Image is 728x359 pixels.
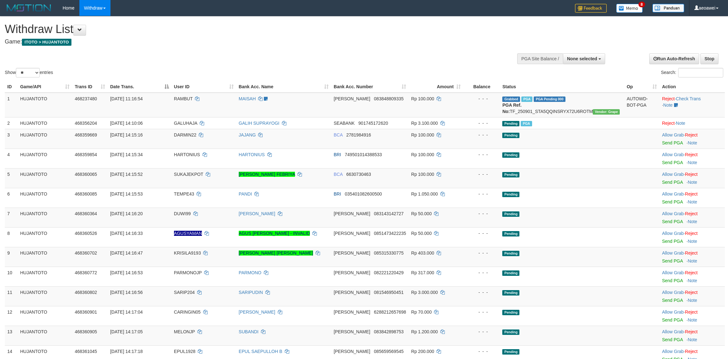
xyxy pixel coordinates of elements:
[688,258,697,263] a: Note
[502,329,519,335] span: Pending
[374,329,404,334] span: Copy 083842898753 to clipboard
[521,96,532,102] span: Marked by aeovivi
[662,191,685,196] span: ·
[358,121,388,126] span: Copy 901745172620 to clipboard
[334,152,341,157] span: BRI
[411,329,438,334] span: Rp 1.200.000
[688,160,697,165] a: Note
[174,329,195,334] span: MELONJP
[239,96,256,101] a: MAISAH
[5,81,17,93] th: ID
[567,56,597,61] span: None selected
[659,81,725,93] th: Action
[75,231,97,236] span: 468360526
[534,96,565,102] span: PGA Pending
[662,317,683,322] a: Send PGA
[649,53,699,64] a: Run Auto-Refresh
[502,133,519,138] span: Pending
[17,208,72,227] td: HUJANTOTO
[239,270,261,275] a: PARMONO
[502,172,519,177] span: Pending
[502,211,519,217] span: Pending
[662,172,684,177] a: Allow Grab
[411,270,434,275] span: Rp 317.000
[466,132,498,138] div: - - -
[239,329,258,334] a: SUBANDI
[662,270,685,275] span: ·
[5,286,17,306] td: 11
[374,250,404,256] span: Copy 085315330775 to clipboard
[75,132,97,137] span: 468359669
[502,96,520,102] span: Grabbed
[662,180,683,185] a: Send PGA
[334,132,343,137] span: BCA
[662,290,685,295] span: ·
[331,81,409,93] th: Bank Acc. Number: activate to sort column ascending
[174,250,201,256] span: KRISILA9193
[110,329,143,334] span: [DATE] 14:17:05
[466,269,498,276] div: - - -
[5,227,17,247] td: 8
[334,211,370,216] span: [PERSON_NAME]
[334,290,370,295] span: [PERSON_NAME]
[171,81,236,93] th: User ID: activate to sort column ascending
[502,103,521,114] b: PGA Ref. No:
[334,231,370,236] span: [PERSON_NAME]
[466,250,498,256] div: - - -
[502,192,519,197] span: Pending
[662,96,675,101] a: Reject
[110,152,143,157] span: [DATE] 14:15:34
[239,349,282,354] a: EPUL SAEPULLOH B
[239,309,275,315] a: [PERSON_NAME]
[17,326,72,345] td: HUJANTOTO
[17,129,72,149] td: HUJANTOTO
[676,121,685,126] a: Note
[411,349,434,354] span: Rp 200.000
[409,81,463,93] th: Amount: activate to sort column ascending
[662,329,685,334] span: ·
[662,132,685,137] span: ·
[662,172,685,177] span: ·
[662,132,684,137] a: Allow Grab
[411,96,434,101] span: Rp 100.000
[75,172,97,177] span: 468360065
[174,349,196,354] span: EPUL1928
[662,239,683,244] a: Send PGA
[411,290,438,295] span: Rp 3.000.000
[502,349,519,355] span: Pending
[174,270,202,275] span: PARMONOJP
[75,349,97,354] span: 468361045
[685,329,698,334] a: Reject
[662,152,685,157] span: ·
[75,121,97,126] span: 468356204
[5,23,479,36] h1: Withdraw List
[662,121,675,126] a: Reject
[334,349,370,354] span: [PERSON_NAME]
[466,348,498,355] div: - - -
[75,211,97,216] span: 468360364
[17,168,72,188] td: HUJANTOTO
[685,270,698,275] a: Reject
[374,290,404,295] span: Copy 081546950451 to clipboard
[688,239,697,244] a: Note
[685,132,698,137] a: Reject
[563,53,605,64] button: None selected
[5,326,17,345] td: 13
[659,129,725,149] td: ·
[334,309,370,315] span: [PERSON_NAME]
[662,219,683,224] a: Send PGA
[72,81,108,93] th: Trans ID: activate to sort column ascending
[685,211,698,216] a: Reject
[685,172,698,177] a: Reject
[110,309,143,315] span: [DATE] 14:17:04
[17,117,72,129] td: HUJANTOTO
[652,4,684,12] img: panduan.png
[334,191,341,196] span: BRI
[411,172,434,177] span: Rp 100.000
[685,349,698,354] a: Reject
[346,172,371,177] span: Copy 6630730463 to clipboard
[500,93,624,117] td: TF_250901_STA5QQINSRYX72U6ROTM
[659,247,725,267] td: ·
[662,160,683,165] a: Send PGA
[17,227,72,247] td: HUJANTOTO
